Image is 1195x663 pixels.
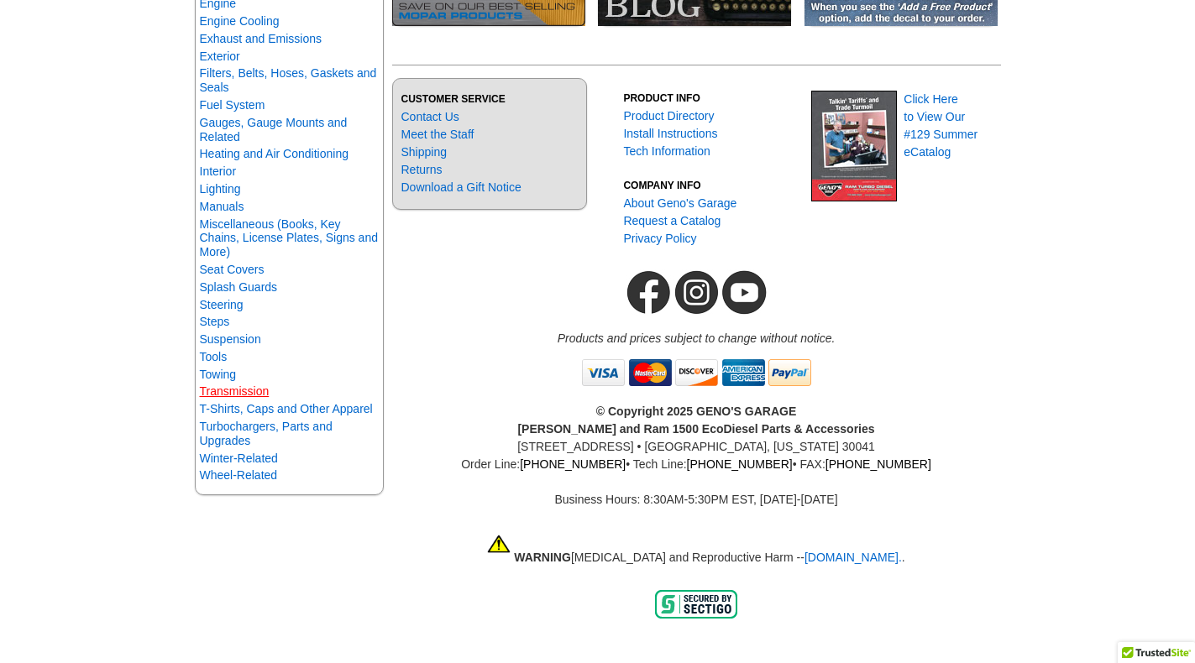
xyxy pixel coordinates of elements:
[200,98,265,112] a: Fuel System
[200,350,228,363] a: Tools
[200,263,265,276] a: Seat Covers
[200,182,241,196] a: Lighting
[200,14,280,28] a: Engine Cooling
[652,578,741,630] img: sectigo_secure_seal.png
[200,280,278,294] a: Splash Guards
[825,457,931,471] a: [PHONE_NUMBER]
[200,332,261,346] a: Suspension
[558,331,836,345] em: Products and prices subject to change without notice.
[673,260,721,325] img: Geno's Garage Instagram Link
[904,92,977,159] a: Click Hereto View Our#129 SummereCatalog
[200,217,378,259] a: Miscellaneous (Books, Key Chains, License Plates, Signs and More)
[392,260,1001,635] div: [STREET_ADDRESS] • [GEOGRAPHIC_DATA], [US_STATE] 30041 Order Line: • Tech Line: • FAX: Business H...
[200,420,333,447] a: Turbochargers, Parts and Upgrades
[625,260,673,325] img: Geno's Garage Facebook Link
[623,196,736,210] a: About Geno's Garage
[805,551,902,564] a: [DOMAIN_NAME].
[623,109,714,123] a: Product Directory
[517,405,874,436] b: © Copyright 2025 GENO'S GARAGE [PERSON_NAME] and Ram 1500 EcoDiesel Parts & Accessories
[200,368,237,381] a: Towing
[520,457,626,471] a: [PHONE_NUMBER]
[200,298,244,311] a: Steering
[401,110,459,123] a: Contact Us
[200,402,373,415] a: T-Shirts, Caps and Other Apparel
[623,144,710,158] a: Tech Information
[200,164,237,178] a: Interior
[200,147,349,160] a: Heating and Air Conditioning
[579,347,814,398] img: creditcards.gif
[401,128,474,141] a: Meet the Staff
[200,116,348,144] a: Gauges, Gauge Mounts and Related
[623,214,721,227] a: Request a Catalog
[200,452,278,465] a: Winter-Related
[200,468,278,482] a: Wheel-Related
[200,200,244,213] a: Manuals
[200,50,240,63] a: Exterior
[514,551,571,564] strong: WARNING
[200,384,270,398] a: Transmission
[623,232,696,245] a: Privacy Policy
[200,32,322,45] a: Exhaust and Emissions
[721,260,768,325] img: Geno's Garage YouTube Channel
[401,180,522,194] a: Download a Gift Notice
[623,178,799,193] h3: COMPANY INFO
[401,163,443,176] a: Returns
[401,145,448,159] a: Shipping
[623,127,717,140] a: Install Instructions
[401,91,578,107] h3: CUSTOMER SERVICE
[200,66,377,94] a: Filters, Belts, Hoses, Gaskets and Seals
[811,91,897,201] img: Geno's Garage eCatalog
[623,91,799,106] h3: PRODUCT INFO
[200,315,230,328] a: Steps
[687,457,793,471] a: [PHONE_NUMBER]
[487,526,511,561] img: Warning PROP 65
